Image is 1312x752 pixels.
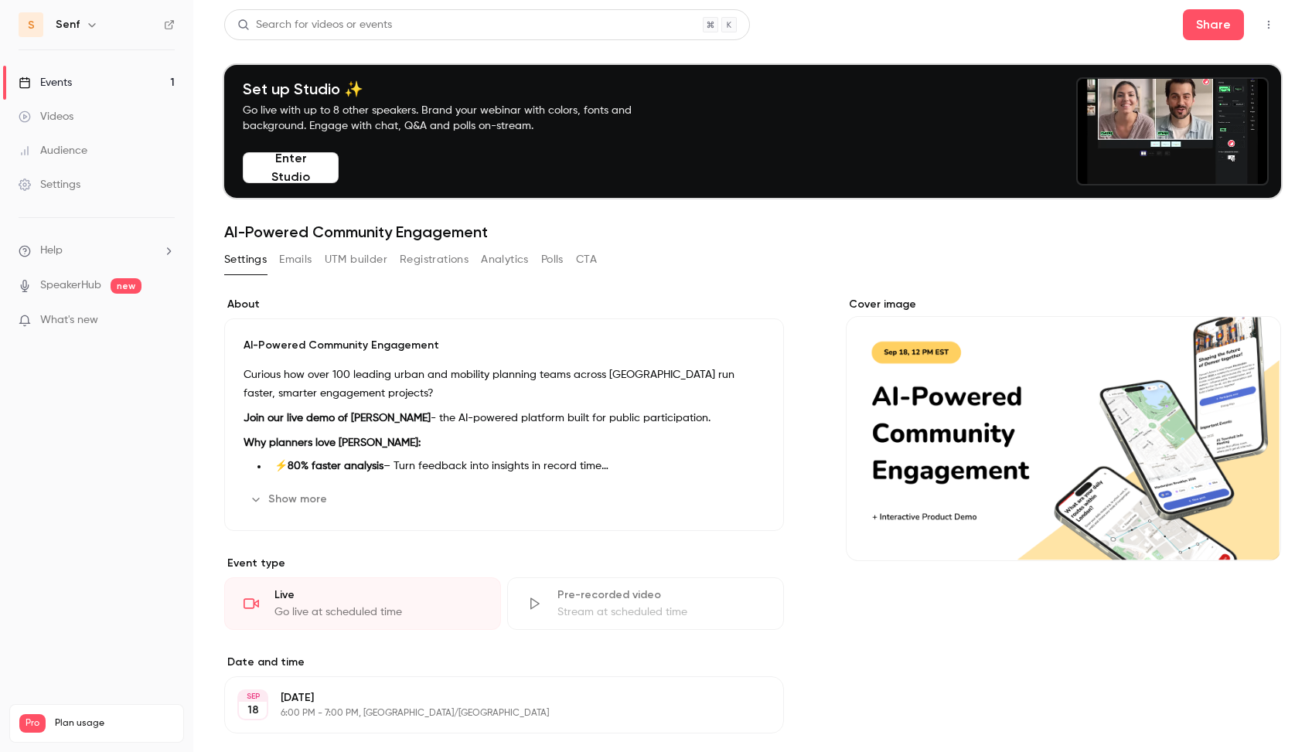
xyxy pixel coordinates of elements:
[243,152,339,183] button: Enter Studio
[325,247,387,272] button: UTM builder
[56,17,80,32] h6: Senf
[846,297,1281,561] section: Cover image
[243,80,668,98] h4: Set up Studio ✨
[576,247,597,272] button: CTA
[243,103,668,134] p: Go live with up to 8 other speakers. Brand your webinar with colors, fonts and background. Engage...
[274,587,482,603] div: Live
[19,714,46,733] span: Pro
[224,247,267,272] button: Settings
[1183,9,1244,40] button: Share
[237,17,392,33] div: Search for videos or events
[279,247,312,272] button: Emails
[224,223,1281,241] h1: AI-Powered Community Engagement
[244,338,765,353] p: AI-Powered Community Engagement
[846,297,1281,312] label: Cover image
[244,409,765,427] p: - the AI-powered platform built for public participation.
[507,577,784,630] div: Pre-recorded videoStream at scheduled time
[244,366,765,403] p: Curious how over 100 leading urban and mobility planning teams across [GEOGRAPHIC_DATA] run faste...
[40,243,63,259] span: Help
[247,703,259,718] p: 18
[224,655,784,670] label: Date and time
[40,312,98,328] span: What's new
[28,17,35,33] span: S
[244,437,421,448] strong: Why planners love [PERSON_NAME]:
[244,487,336,512] button: Show more
[156,314,175,328] iframe: Noticeable Trigger
[111,278,141,294] span: new
[239,691,267,702] div: SEP
[40,277,101,294] a: SpeakerHub
[281,690,702,706] p: [DATE]
[55,717,174,730] span: Plan usage
[19,75,72,90] div: Events
[541,247,564,272] button: Polls
[19,243,175,259] li: help-dropdown-opener
[557,604,765,620] div: Stream at scheduled time
[244,413,431,424] strong: Join our live demo of [PERSON_NAME]
[281,707,702,720] p: 6:00 PM - 7:00 PM, [GEOGRAPHIC_DATA]/[GEOGRAPHIC_DATA]
[19,109,73,124] div: Videos
[224,297,784,312] label: About
[19,177,80,192] div: Settings
[400,247,469,272] button: Registrations
[224,556,784,571] p: Event type
[224,577,501,630] div: LiveGo live at scheduled time
[288,461,383,471] strong: 80% faster analysis
[268,458,765,475] li: ⚡ – Turn feedback into insights in record time
[557,587,765,603] div: Pre-recorded video
[274,604,482,620] div: Go live at scheduled time
[481,247,529,272] button: Analytics
[19,143,87,158] div: Audience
